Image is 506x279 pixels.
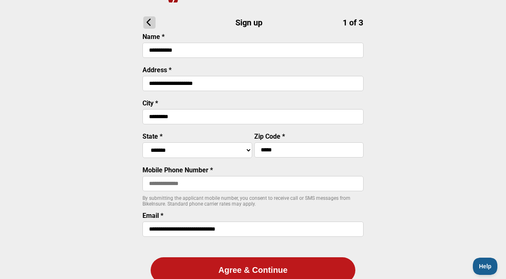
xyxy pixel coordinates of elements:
[142,212,163,220] label: Email *
[142,195,364,207] p: By submitting the applicant mobile number, you consent to receive call or SMS messages from BikeI...
[473,258,498,275] iframe: Toggle Customer Support
[254,133,285,140] label: Zip Code *
[142,66,172,74] label: Address *
[142,99,158,107] label: City *
[142,133,163,140] label: State *
[142,33,165,41] label: Name *
[142,166,213,174] label: Mobile Phone Number *
[343,18,363,27] span: 1 of 3
[143,16,363,29] h1: Sign up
